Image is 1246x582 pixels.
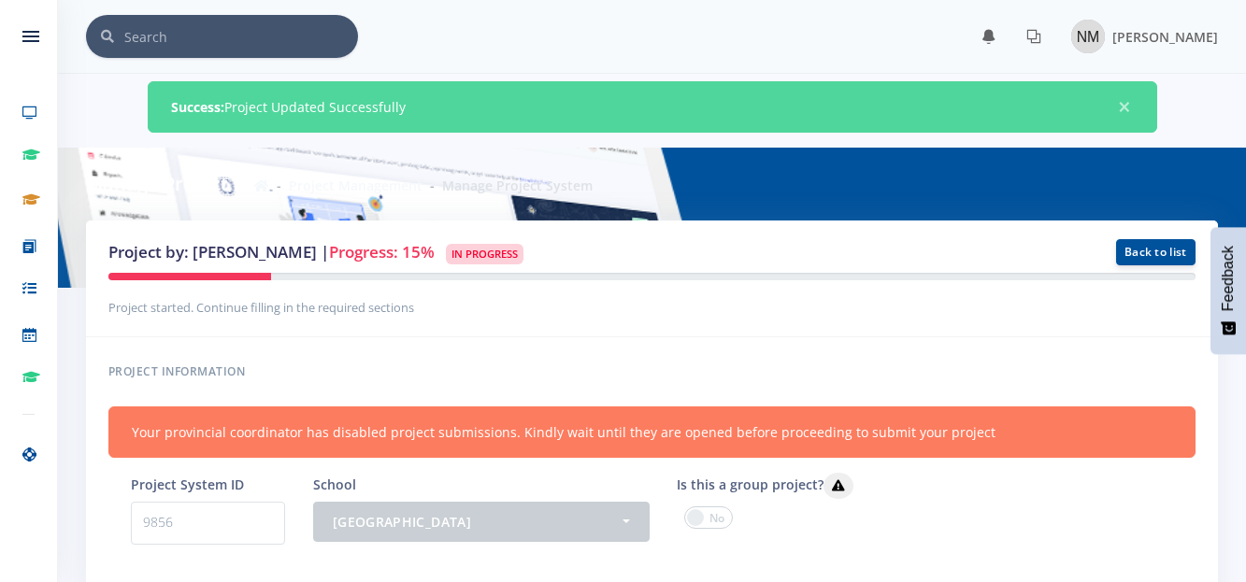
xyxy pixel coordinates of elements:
[108,360,1196,384] h6: Project information
[254,176,593,195] nav: breadcrumb
[86,170,228,198] h6: Manage Project
[124,15,358,58] input: Search
[108,240,824,264] h3: Project by: [PERSON_NAME] |
[422,176,593,195] li: Manage Project System
[1220,246,1237,311] span: Feedback
[131,475,244,494] label: Project System ID
[171,98,224,116] strong: Success:
[313,475,356,494] label: School
[131,502,285,545] p: 9856
[446,244,523,264] span: In Progress
[1056,16,1218,57] a: Image placeholder [PERSON_NAME]
[1071,20,1105,53] img: Image placeholder
[329,241,435,263] span: Progress: 15%
[108,406,1196,458] div: Your provincial coordinator has disabled project submissions. Kindly wait until they are opened b...
[289,177,422,194] a: Project Management
[677,473,853,499] label: Is this a group project?
[824,473,853,499] button: Is this a group project?
[148,81,1157,133] div: Project Updated Successfully
[333,512,619,532] div: [GEOGRAPHIC_DATA]
[1116,239,1196,265] a: Back to list
[1210,227,1246,354] button: Feedback - Show survey
[1115,98,1134,117] span: ×
[313,502,650,542] button: Njanji Primary School
[1112,28,1218,46] span: [PERSON_NAME]
[108,299,414,316] small: Project started. Continue filling in the required sections
[1115,98,1134,117] button: Close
